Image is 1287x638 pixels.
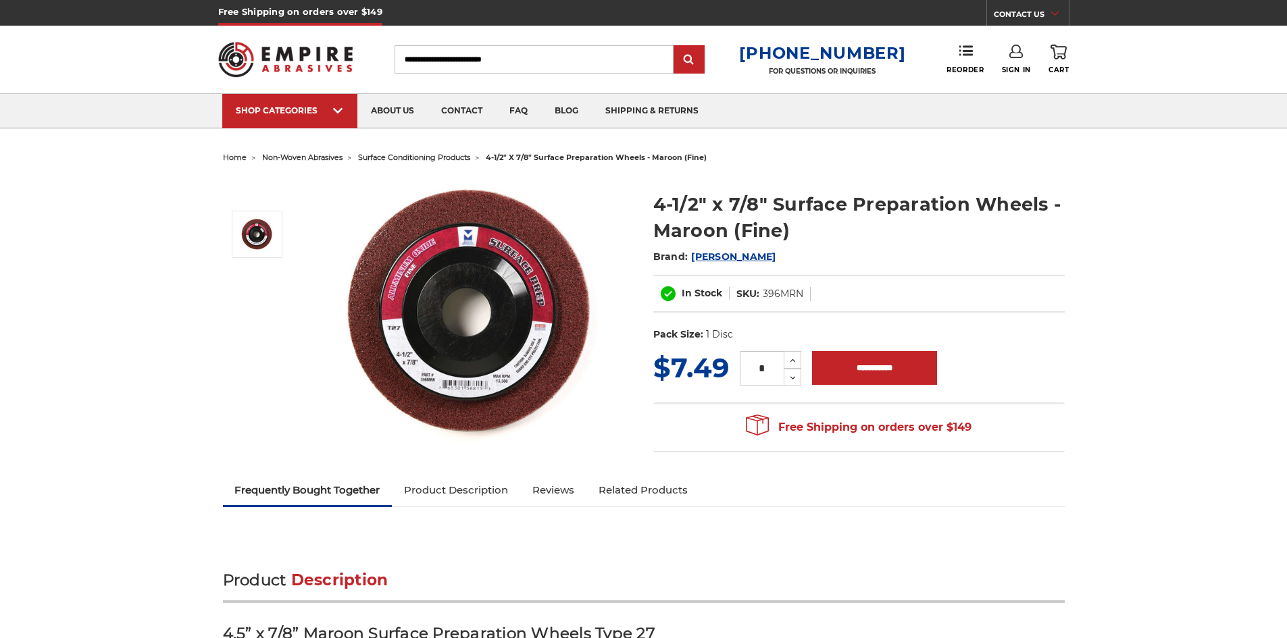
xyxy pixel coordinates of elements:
a: non-woven abrasives [262,153,343,162]
div: SHOP CATEGORIES [236,105,344,115]
dt: Pack Size: [653,327,703,342]
a: [PHONE_NUMBER] [739,43,905,63]
p: FOR QUESTIONS OR INQUIRIES [739,67,905,76]
dd: 396MRN [763,287,803,301]
dd: 1 Disc [706,327,733,342]
span: 4-1/2" x 7/8" surface preparation wheels - maroon (fine) [486,153,707,162]
a: [PERSON_NAME] [691,250,776,263]
h1: 4-1/2" x 7/8" Surface Preparation Wheels - Maroon (Fine) [653,191,1065,244]
a: surface conditioning products [358,153,470,162]
a: shipping & returns [592,94,712,128]
a: Reviews [520,475,586,505]
img: Maroon Surface Prep Disc [241,217,274,251]
a: Frequently Bought Together [223,475,393,505]
a: Cart [1049,45,1069,74]
img: Maroon Surface Prep Disc [338,177,609,447]
span: Reorder [947,65,984,74]
span: Product [223,570,286,589]
input: Submit [676,47,703,74]
span: Description [291,570,388,589]
a: contact [428,94,496,128]
a: CONTACT US [994,7,1069,26]
a: faq [496,94,541,128]
a: blog [541,94,592,128]
a: Product Description [392,475,520,505]
dt: SKU: [736,287,759,301]
a: about us [357,94,428,128]
span: Free Shipping on orders over $149 [746,414,971,441]
span: In Stock [682,287,722,299]
span: $7.49 [653,351,729,384]
span: Cart [1049,65,1069,74]
a: Reorder [947,45,984,74]
a: Related Products [586,475,700,505]
span: Sign In [1002,65,1031,74]
a: home [223,153,247,162]
img: Empire Abrasives [218,33,353,86]
span: Brand: [653,250,688,263]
